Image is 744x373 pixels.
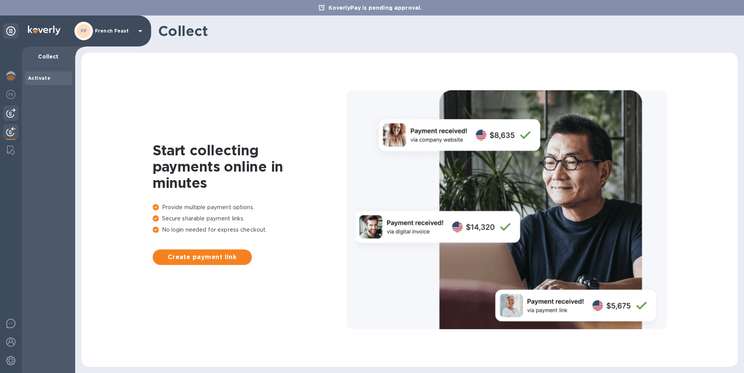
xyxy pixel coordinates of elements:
[153,249,252,265] button: Create payment link
[28,53,69,60] p: Collect
[153,226,346,234] p: No login needed for express checkout.
[153,215,346,223] p: Secure sharable payment links.
[153,142,346,191] h1: Start collecting payments online in minutes
[28,26,60,35] img: Logo
[3,23,19,39] div: Unpin categories
[28,75,50,81] b: Activate
[158,23,732,39] h1: Collect
[153,203,346,211] p: Provide multiple payment options.
[159,253,246,262] span: Create payment link
[6,90,15,99] img: Foreign exchange
[325,4,426,12] p: KoverlyPay is pending approval.
[81,28,87,34] b: FF
[95,28,134,34] p: French Feast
